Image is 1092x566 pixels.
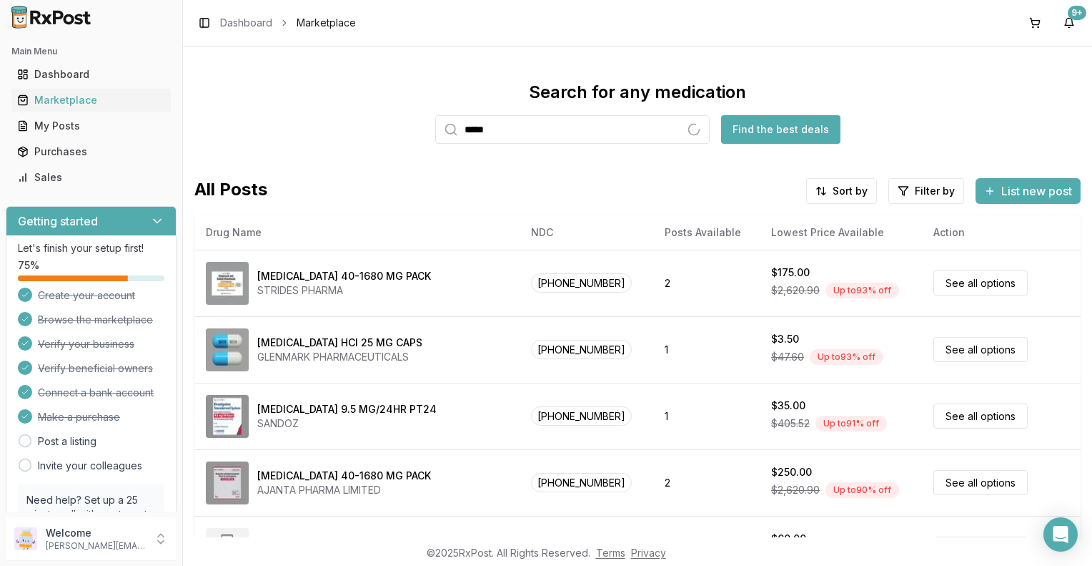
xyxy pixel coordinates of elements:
[6,166,177,189] button: Sales
[6,89,177,112] button: Marketplace
[771,416,810,431] span: $405.52
[14,527,37,550] img: User avatar
[833,184,868,198] span: Sort by
[915,184,955,198] span: Filter by
[26,493,156,536] p: Need help? Set up a 25 minute call with our team to set up.
[257,535,409,550] div: Glutathione-L Reduced POWD
[257,350,422,364] div: GLENMARK PHARMACEUTICALS
[206,262,249,305] img: Omeprazole-Sodium Bicarbonate 40-1680 MG PACK
[1068,6,1086,20] div: 9+
[825,482,899,498] div: Up to 90 % off
[38,459,142,473] a: Invite your colleagues
[206,462,249,504] img: Omeprazole-Sodium Bicarbonate 40-1680 MG PACK
[11,46,171,57] h2: Main Menu
[6,63,177,86] button: Dashboard
[194,178,267,204] span: All Posts
[1058,11,1081,34] button: 9+
[520,215,652,250] th: NDC
[46,540,145,552] p: [PERSON_NAME][EMAIL_ADDRESS][DOMAIN_NAME]
[976,178,1081,204] button: List new post
[653,383,760,449] td: 1
[18,258,39,273] span: 75 %
[771,350,804,364] span: $47.60
[653,215,760,250] th: Posts Available
[11,62,171,87] a: Dashboard
[257,483,431,497] div: AJANTA PHARMA LIMITED
[206,395,249,438] img: Rivastigmine 9.5 MG/24HR PT24
[220,16,356,30] nav: breadcrumb
[825,283,899,298] div: Up to 93 % off
[771,283,820,298] span: $2,620.90
[933,537,1028,562] a: See all options
[18,213,98,230] h3: Getting started
[531,273,632,293] span: [PHONE_NUMBER]
[933,337,1028,362] a: See all options
[531,340,632,359] span: [PHONE_NUMBER]
[531,473,632,492] span: [PHONE_NUMBER]
[38,434,96,449] a: Post a listing
[11,87,171,113] a: Marketplace
[976,185,1081,200] a: List new post
[529,81,746,104] div: Search for any medication
[11,139,171,165] a: Purchases
[933,404,1028,429] a: See all options
[38,361,153,376] span: Verify beneficial owners
[653,316,760,383] td: 1
[922,215,1081,250] th: Action
[6,140,177,163] button: Purchases
[11,113,171,139] a: My Posts
[17,67,165,82] div: Dashboard
[531,406,632,426] span: [PHONE_NUMBER]
[1001,182,1072,200] span: List new post
[1043,517,1078,552] div: Open Intercom Messenger
[596,547,625,559] a: Terms
[11,165,171,190] a: Sales
[17,170,165,185] div: Sales
[257,402,437,416] div: [MEDICAL_DATA] 9.5 MG/24HR PT24
[257,336,422,350] div: [MEDICAL_DATA] HCl 25 MG CAPS
[771,532,806,546] div: $60.00
[815,416,887,431] div: Up to 91 % off
[257,416,437,431] div: SANDOZ
[6,114,177,137] button: My Posts
[38,288,135,303] span: Create your account
[771,483,820,497] span: $2,620.90
[631,547,666,559] a: Privacy
[257,469,431,483] div: [MEDICAL_DATA] 40-1680 MG PACK
[810,349,883,365] div: Up to 93 % off
[220,16,272,30] a: Dashboard
[38,386,154,400] span: Connect a bank account
[653,449,760,516] td: 2
[721,115,840,144] button: Find the best deals
[933,470,1028,495] a: See all options
[46,526,145,540] p: Welcome
[653,250,760,316] td: 2
[257,269,431,283] div: [MEDICAL_DATA] 40-1680 MG PACK
[194,215,520,250] th: Drug Name
[6,6,97,29] img: RxPost Logo
[771,465,812,479] div: $250.00
[38,337,134,351] span: Verify your business
[206,328,249,371] img: Atomoxetine HCl 25 MG CAPS
[771,332,799,346] div: $3.50
[17,93,165,107] div: Marketplace
[17,145,165,159] div: Purchases
[888,178,964,204] button: Filter by
[38,313,153,327] span: Browse the marketplace
[771,265,810,280] div: $175.00
[38,410,120,424] span: Make a purchase
[17,119,165,133] div: My Posts
[297,16,356,30] span: Marketplace
[257,283,431,298] div: STRIDES PHARMA
[18,241,164,255] p: Let's finish your setup first!
[760,215,922,250] th: Lowest Price Available
[933,270,1028,296] a: See all options
[806,178,877,204] button: Sort by
[771,399,805,413] div: $35.00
